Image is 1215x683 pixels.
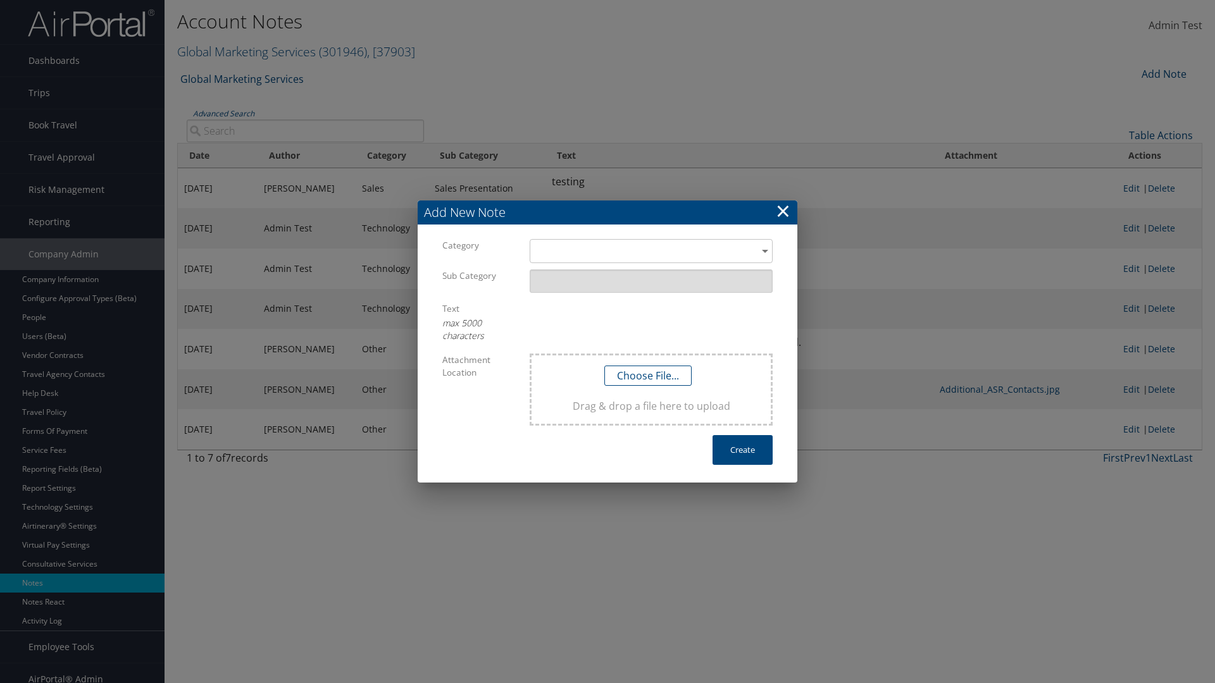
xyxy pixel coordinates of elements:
[442,302,511,315] label: Text
[442,269,511,282] label: Sub Category
[713,435,773,465] button: Create
[530,239,773,262] div: ​
[442,354,511,379] label: Attachment Location
[776,198,790,223] a: ×
[418,200,797,225] h3: Add New Note
[442,239,511,252] label: Category
[542,398,761,414] span: Drag & drop a file here to upload
[442,317,484,341] em: max 5000 characters
[604,366,692,386] button: Choose File...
